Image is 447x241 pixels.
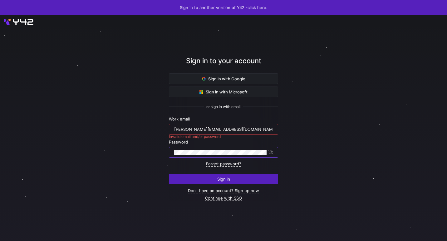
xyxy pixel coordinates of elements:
[169,73,278,84] button: Sign in with Google
[169,174,278,184] button: Sign in
[188,188,259,193] a: Don’t have an account? Sign up now
[199,89,248,94] span: Sign in with Microsoft
[169,139,188,144] span: Password
[206,161,241,167] a: Forgot password?
[206,105,241,109] span: or sign in with email
[202,76,245,81] span: Sign in with Google
[169,116,190,121] span: Work email
[217,177,230,182] span: Sign in
[205,196,242,201] a: Continue with SSO
[169,135,221,139] mat-error: Invalid email and/or password
[169,56,278,73] div: Sign in to your account
[248,5,268,10] a: click here.
[169,87,278,97] button: Sign in with Microsoft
